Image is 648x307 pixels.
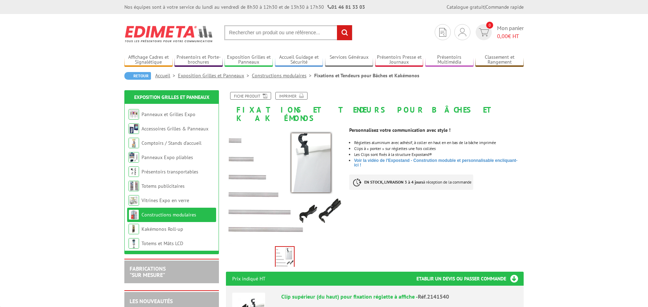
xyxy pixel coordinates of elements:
[354,152,524,157] li: Les Clips sont fixés à la structure Expostand®
[142,240,183,247] a: Totems et Mâts LCD
[130,298,173,305] a: LES NOUVEAUTÉS
[328,4,365,10] strong: 01 46 81 33 03
[497,24,524,40] span: Mon panier
[354,158,518,167] a: Voir la vidéo de l'Expostand - Constrution moduble et personnalisable encliquant-ici !
[275,54,323,66] a: Accueil Guidage et Sécurité
[225,54,273,66] a: Exposition Grilles et Panneaux
[124,72,151,80] a: Retour
[479,28,489,36] img: devis rapide
[129,109,139,120] img: Panneaux et Grilles Expo
[142,140,201,146] a: Comptoirs / Stands d'accueil
[275,92,308,100] a: Imprimer
[129,195,139,206] img: Vitrines Expo en verre
[325,54,373,66] a: Services Généraux
[337,25,352,40] input: rechercher
[418,293,449,300] span: Réf.2141540
[474,24,524,40] a: devis rapide 0 Mon panier 0,00€ HT
[124,54,173,66] a: Affichage Cadres et Signalétique
[349,127,512,134] td: Personnalisez votre communication avec style !
[142,183,185,189] a: Totems publicitaires
[364,179,423,185] strong: EN STOCK, LIVRAISON 3 à 4 jours
[155,72,178,79] a: Accueil
[124,21,214,47] img: Edimeta
[124,3,365,10] div: Nos équipes sont à votre service du lundi au vendredi de 8h30 à 12h30 et de 13h30 à 17h30
[134,94,209,100] a: Exposition Grilles et Panneaux
[142,154,193,160] a: Panneaux Expo pliables
[129,166,139,177] img: Présentoirs transportables
[142,126,208,132] a: Accessoires Grilles & Panneaux
[129,152,139,163] img: Panneaux Expo pliables
[252,72,314,79] a: Constructions modulaires
[221,92,529,122] h1: Fixations et Tendeurs pour Bâches et Kakémonos
[354,158,500,163] span: Voir la vidéo de l'Expostand - Constrution moduble et personnalisable en
[314,72,419,79] li: Fixations et Tendeurs pour Bâches et Kakémonos
[142,111,195,117] a: Panneaux et Grilles Expo
[142,169,198,175] a: Présentoirs transportables
[142,226,183,232] a: Kakémonos Roll-up
[174,54,223,66] a: Présentoirs et Porte-brochures
[375,54,423,66] a: Présentoirs Presse et Journaux
[129,181,139,191] img: Totems publicitaires
[232,272,266,286] p: Prix indiqué HT
[129,238,139,249] img: Totems et Mâts LCD
[425,54,474,66] a: Présentoirs Multimédia
[475,54,524,66] a: Classement et Rangement
[230,92,271,100] a: Fiche produit
[142,212,196,218] a: Constructions modulaires
[276,247,294,269] img: expostand_2141540.jpg
[129,138,139,148] img: Comptoirs / Stands d'accueil
[354,147,524,151] li: Clips à « ponter » sur réglettes une fois collées
[447,3,524,10] div: |
[486,22,493,29] span: 0
[178,72,252,79] a: Exposition Grilles et Panneaux
[447,4,484,10] a: Catalogue gratuit
[142,197,189,204] a: Vitrines Expo en verre
[129,209,139,220] img: Constructions modulaires
[354,141,524,145] li: Réglettes aluminium avec adhésif, à coller en haut en en bas de la bâche imprimée
[439,28,446,37] img: devis rapide
[224,25,352,40] input: Rechercher un produit ou une référence...
[129,123,139,134] img: Accessoires Grilles & Panneaux
[130,265,166,278] a: FABRICATIONS"Sur Mesure"
[349,174,473,190] p: à réception de la commande
[416,272,524,286] h3: Etablir un devis ou passer commande
[485,4,524,10] a: Commande rapide
[459,28,466,36] img: devis rapide
[281,293,517,301] div: Clip supérieur (du haut) pour fixation réglette à affiche -
[129,224,139,234] img: Kakémonos Roll-up
[226,126,344,244] img: expostand_2141540.jpg
[497,32,524,40] span: € HT
[497,33,508,40] span: 0,00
